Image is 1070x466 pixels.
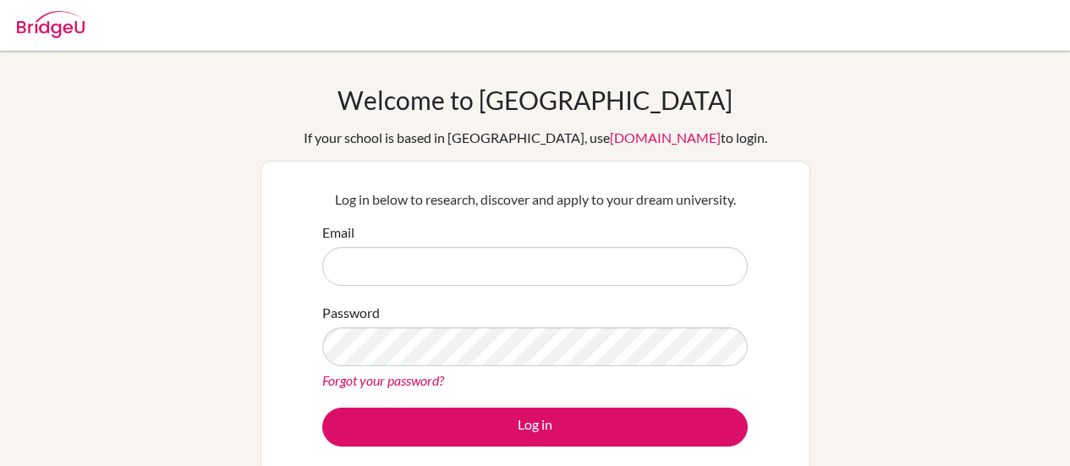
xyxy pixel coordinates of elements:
[17,11,85,38] img: Bridge-U
[322,222,354,243] label: Email
[322,189,748,210] p: Log in below to research, discover and apply to your dream university.
[304,128,767,148] div: If your school is based in [GEOGRAPHIC_DATA], use to login.
[610,129,721,145] a: [DOMAIN_NAME]
[337,85,733,115] h1: Welcome to [GEOGRAPHIC_DATA]
[322,303,380,323] label: Password
[322,408,748,447] button: Log in
[322,372,444,388] a: Forgot your password?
